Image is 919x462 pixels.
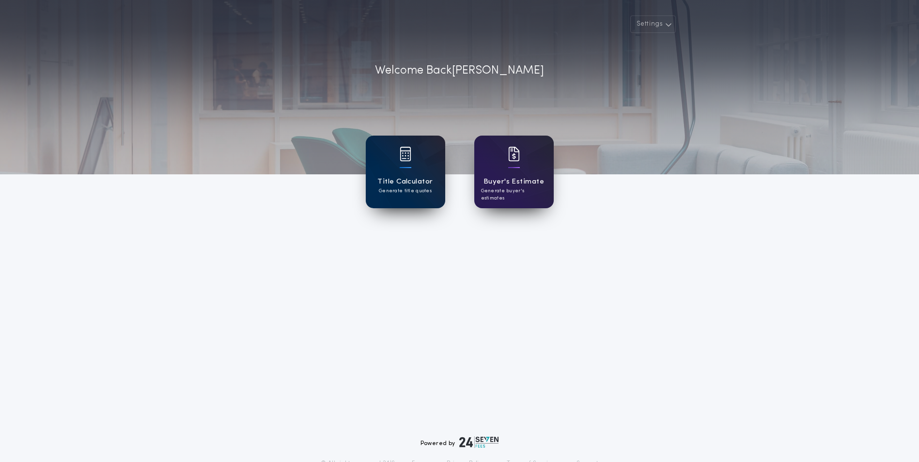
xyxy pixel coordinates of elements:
[474,136,554,208] a: card iconBuyer's EstimateGenerate buyer's estimates
[366,136,445,208] a: card iconTitle CalculatorGenerate title quotes
[375,62,544,79] p: Welcome Back [PERSON_NAME]
[459,436,499,448] img: logo
[508,147,520,161] img: card icon
[481,187,547,202] p: Generate buyer's estimates
[379,187,432,195] p: Generate title quotes
[377,176,433,187] h1: Title Calculator
[421,436,499,448] div: Powered by
[400,147,411,161] img: card icon
[630,15,676,33] button: Settings
[483,176,544,187] h1: Buyer's Estimate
